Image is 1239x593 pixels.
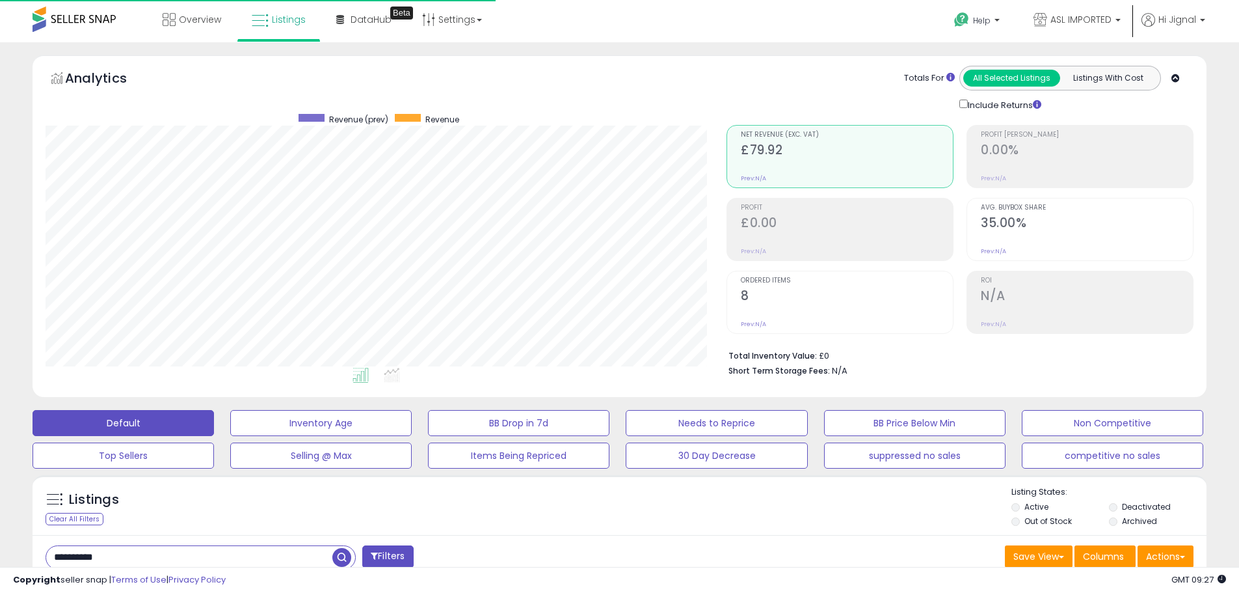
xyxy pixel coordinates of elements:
[944,2,1013,42] a: Help
[981,215,1193,233] h2: 35.00%
[46,513,103,525] div: Clear All Filters
[1141,13,1205,42] a: Hi Jignal
[1138,545,1193,568] button: Actions
[981,131,1193,139] span: Profit [PERSON_NAME]
[33,443,214,469] button: Top Sellers
[362,545,413,568] button: Filters
[626,443,807,469] button: 30 Day Decrease
[351,13,392,26] span: DataHub
[824,410,1006,436] button: BB Price Below Min
[230,443,412,469] button: Selling @ Max
[741,320,766,328] small: Prev: N/A
[1122,501,1171,512] label: Deactivated
[1005,545,1072,568] button: Save View
[741,277,953,284] span: Ordered Items
[1022,443,1203,469] button: competitive no sales
[981,247,1006,255] small: Prev: N/A
[425,114,459,125] span: Revenue
[272,13,306,26] span: Listings
[65,69,152,90] h5: Analytics
[179,13,221,26] span: Overview
[963,70,1060,87] button: All Selected Listings
[1022,410,1203,436] button: Non Competitive
[741,131,953,139] span: Net Revenue (Exc. VAT)
[904,72,955,85] div: Totals For
[428,410,609,436] button: BB Drop in 7d
[981,174,1006,182] small: Prev: N/A
[1122,516,1157,527] label: Archived
[33,410,214,436] button: Default
[168,573,226,586] a: Privacy Policy
[981,143,1193,160] h2: 0.00%
[329,114,388,125] span: Revenue (prev)
[1158,13,1196,26] span: Hi Jignal
[111,573,167,586] a: Terms of Use
[973,15,991,26] span: Help
[950,97,1057,112] div: Include Returns
[428,443,609,469] button: Items Being Repriced
[741,215,953,233] h2: £0.00
[981,288,1193,306] h2: N/A
[1074,545,1136,568] button: Columns
[1024,516,1072,527] label: Out of Stock
[981,204,1193,212] span: Avg. Buybox Share
[981,320,1006,328] small: Prev: N/A
[728,350,817,361] b: Total Inventory Value:
[1024,501,1048,512] label: Active
[741,143,953,160] h2: £79.92
[824,443,1006,469] button: suppressed no sales
[1059,70,1156,87] button: Listings With Cost
[953,12,970,28] i: Get Help
[741,247,766,255] small: Prev: N/A
[13,573,60,586] strong: Copyright
[230,410,412,436] button: Inventory Age
[741,204,953,212] span: Profit
[981,277,1193,284] span: ROI
[13,574,226,586] div: seller snap | |
[69,491,119,509] h5: Listings
[728,365,830,376] b: Short Term Storage Fees:
[741,288,953,306] h2: 8
[390,7,413,20] div: Tooltip anchor
[626,410,807,436] button: Needs to Reprice
[1083,550,1124,563] span: Columns
[741,174,766,182] small: Prev: N/A
[1011,486,1206,499] p: Listing States:
[1050,13,1112,26] span: ASL IMPORTED
[832,365,847,377] span: N/A
[728,347,1184,363] li: £0
[1171,573,1226,586] span: 2025-09-8 09:27 GMT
